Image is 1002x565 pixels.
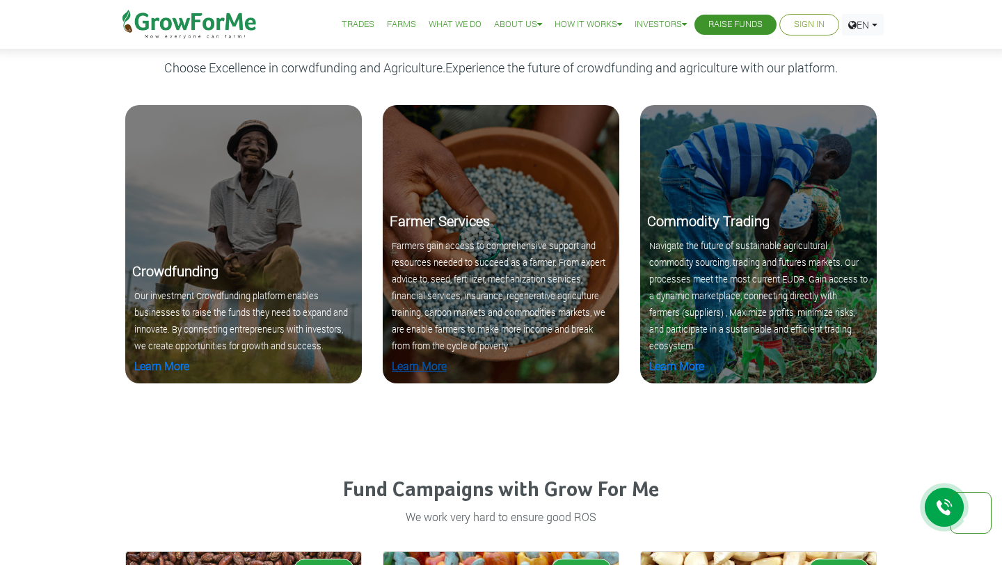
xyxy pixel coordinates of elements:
a: Learn More [392,358,447,373]
p: Choose Excellence in corwdfunding and Agriculture.Experience the future of crowdfunding and agric... [117,58,885,77]
b: Commodity Trading [647,212,770,230]
p: We work very hard to ensure good ROS [127,509,875,525]
a: What We Do [429,17,482,32]
a: Investors [635,17,687,32]
h4: Fund Campaigns with Grow For Me [125,478,877,503]
a: About Us [494,17,542,32]
small: Navigate the future of sustainable agricultural commodity sourcing, trading and futures markets. ... [649,240,868,351]
small: Our investment Crowdfunding platform enables businesses to raise the funds they need to expand an... [134,290,348,351]
a: Learn More [134,358,189,373]
a: Sign In [794,17,825,32]
a: Learn More [649,358,704,373]
a: Trades [342,17,374,32]
a: Farms [387,17,416,32]
a: Raise Funds [708,17,763,32]
a: EN [842,14,884,35]
b: Crowdfunding [132,262,218,280]
a: How it Works [555,17,622,32]
b: Farmer Services [390,212,490,230]
small: Farmers gain access to comprehensive support and resources needed to succeed as a farmer. From ex... [392,240,605,351]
